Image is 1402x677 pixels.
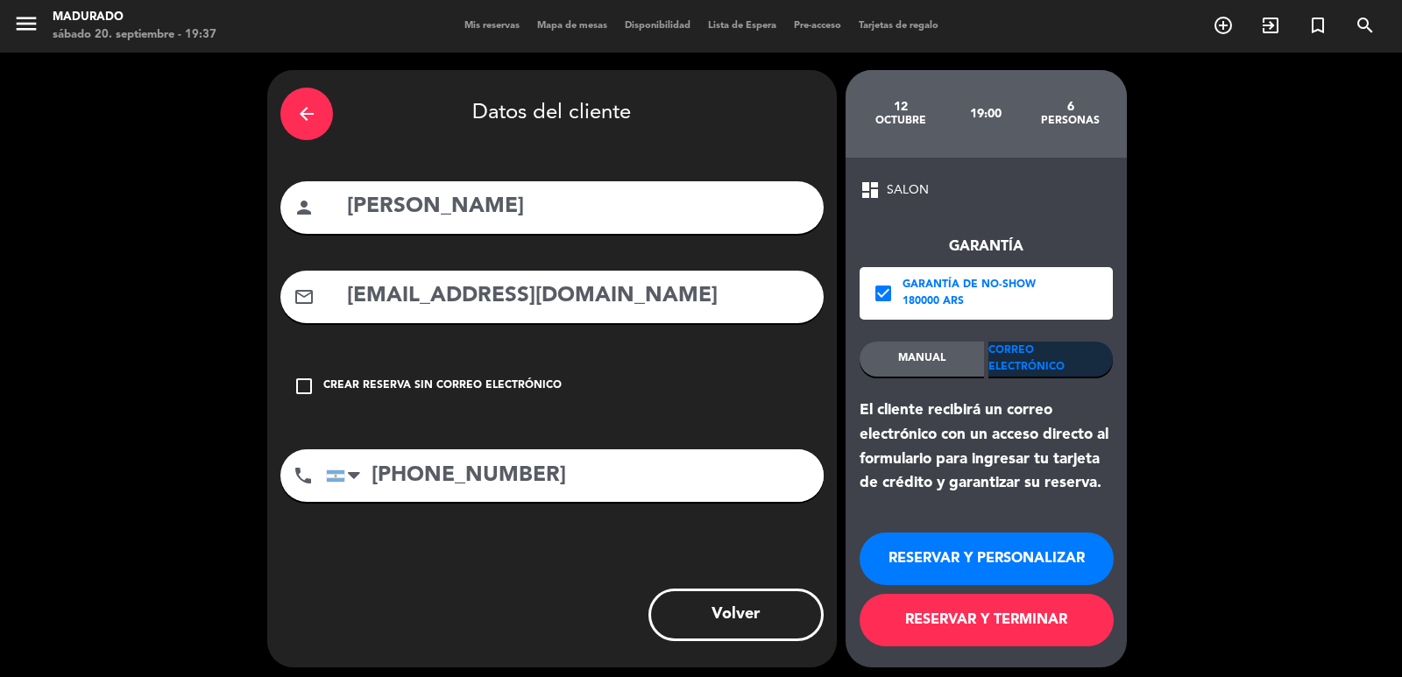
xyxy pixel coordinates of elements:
i: check_box [873,283,894,304]
div: 180000 ARS [903,293,1036,311]
button: RESERVAR Y PERSONALIZAR [860,532,1114,585]
div: sábado 20. septiembre - 19:37 [53,26,216,44]
span: Disponibilidad [616,21,699,31]
div: Argentina: +54 [327,450,367,501]
div: personas [1028,114,1113,128]
div: Datos del cliente [280,83,824,145]
input: Email del cliente [345,279,811,314]
i: check_box_outline_blank [294,376,315,397]
input: Nombre del cliente [345,189,811,225]
button: menu [13,11,39,43]
div: Correo Electrónico [988,342,1113,377]
div: Garantía de no-show [903,277,1036,294]
i: add_circle_outline [1213,15,1234,36]
i: turned_in_not [1307,15,1328,36]
span: SALON [887,180,929,201]
input: Número de teléfono... [326,449,824,502]
span: Lista de Espera [699,21,785,31]
div: 19:00 [943,83,1028,145]
div: 12 [859,100,944,114]
div: 6 [1028,100,1113,114]
span: Pre-acceso [785,21,850,31]
div: octubre [859,114,944,128]
i: mail_outline [294,286,315,307]
i: arrow_back [296,103,317,124]
i: exit_to_app [1260,15,1281,36]
div: MANUAL [860,342,984,377]
i: phone [293,465,314,486]
span: dashboard [860,180,881,201]
div: Madurado [53,9,216,26]
i: menu [13,11,39,37]
span: Mapa de mesas [528,21,616,31]
div: Crear reserva sin correo electrónico [323,377,562,395]
button: RESERVAR Y TERMINAR [860,594,1114,646]
i: person [294,197,315,218]
button: Volver [648,589,824,641]
div: El cliente recibirá un correo electrónico con un acceso directo al formulario para ingresar tu ta... [860,398,1113,496]
span: Mis reservas [456,21,528,31]
i: search [1355,15,1376,36]
span: Tarjetas de regalo [850,21,947,31]
div: Garantía [860,236,1113,258]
